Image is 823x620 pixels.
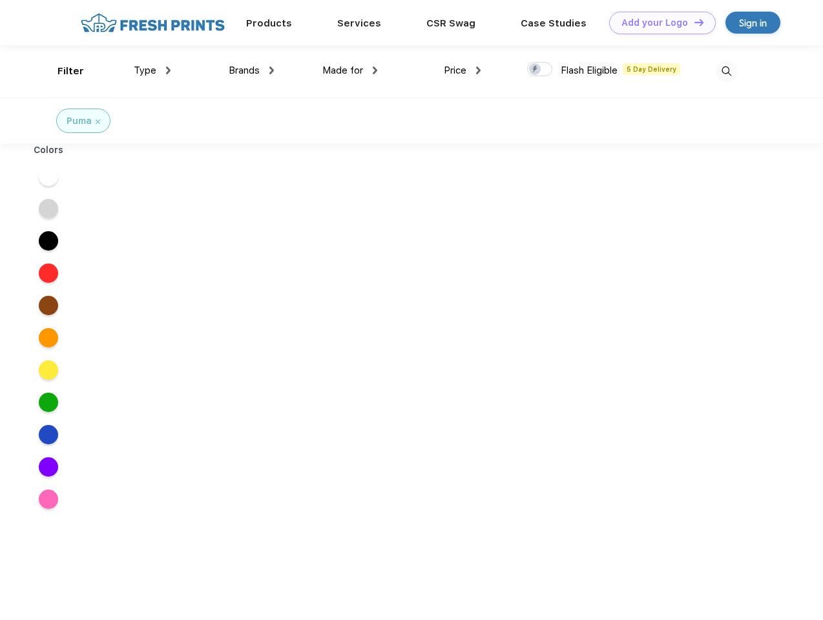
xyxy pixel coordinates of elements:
[694,19,703,26] img: DT
[322,65,363,76] span: Made for
[426,17,475,29] a: CSR Swag
[269,67,274,74] img: dropdown.png
[476,67,481,74] img: dropdown.png
[739,15,767,30] div: Sign in
[373,67,377,74] img: dropdown.png
[229,65,260,76] span: Brands
[67,114,92,128] div: Puma
[57,64,84,79] div: Filter
[166,67,171,74] img: dropdown.png
[24,143,74,157] div: Colors
[246,17,292,29] a: Products
[716,61,737,82] img: desktop_search.svg
[134,65,156,76] span: Type
[725,12,780,34] a: Sign in
[96,119,100,124] img: filter_cancel.svg
[444,65,466,76] span: Price
[337,17,381,29] a: Services
[621,17,688,28] div: Add your Logo
[623,63,680,75] span: 5 Day Delivery
[561,65,618,76] span: Flash Eligible
[77,12,229,34] img: fo%20logo%202.webp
